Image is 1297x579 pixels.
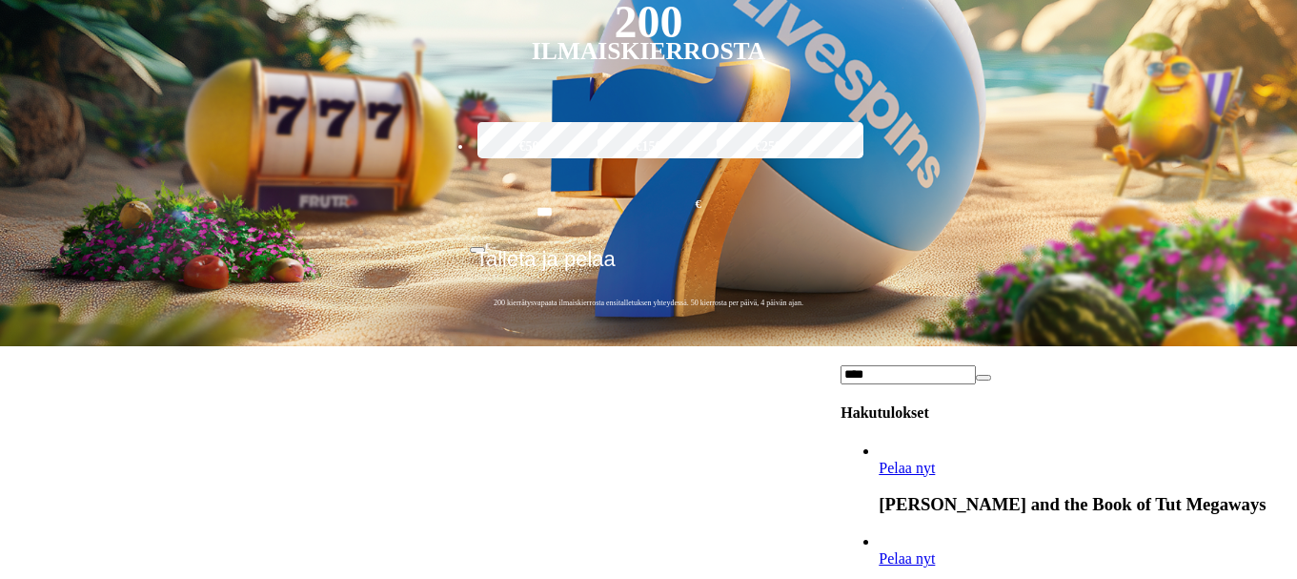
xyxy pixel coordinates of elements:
[841,365,976,384] input: Search
[593,119,705,175] label: €150
[712,119,824,175] label: €250
[485,240,491,252] span: €
[976,375,991,381] button: clear entry
[473,119,585,175] label: €50
[879,460,935,476] span: Pelaa nyt
[879,443,1289,516] article: John Hunter and the Book of Tut Megaways
[841,404,1289,422] h4: Hakutulokset
[614,10,682,33] div: 200
[879,550,935,567] a: John Hunter and the Aztec Treasure
[470,298,827,308] span: 200 kierrätysvapaata ilmaiskierrosta ensitalletuksen yhteydessä. 50 kierrosta per päivä, 4 päivän...
[470,246,827,286] button: Talleta ja pelaa
[879,494,1289,515] h3: [PERSON_NAME] and the Book of Tut Megaways
[696,196,701,214] span: €
[879,460,935,476] a: John Hunter and the Book of Tut Megaways
[532,40,766,63] div: Ilmaiskierrosta
[879,550,935,567] span: Pelaa nyt
[476,247,616,285] span: Talleta ja pelaa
